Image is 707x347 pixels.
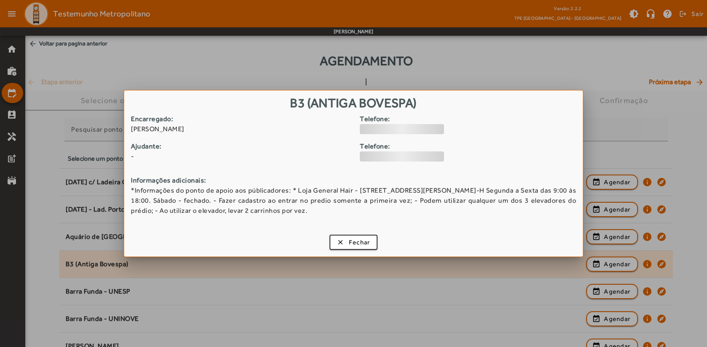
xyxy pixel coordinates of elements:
[360,141,582,151] strong: Telefone:
[124,90,583,114] h1: B3 (Antiga Bovespa)
[131,124,353,134] span: [PERSON_NAME]
[131,185,576,216] span: *Informações do ponto de apoio aos públicadores: * Loja General Hair - [STREET_ADDRESS][PERSON_NA...
[360,114,582,124] strong: Telefone:
[131,175,576,185] strong: Informações adicionais:
[330,235,378,250] button: Fechar
[360,151,444,162] div: loading
[131,114,353,124] strong: Encarregado:
[131,141,353,151] strong: Ajudante:
[360,124,444,134] div: loading
[131,151,353,162] span: -
[349,238,370,247] span: Fechar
